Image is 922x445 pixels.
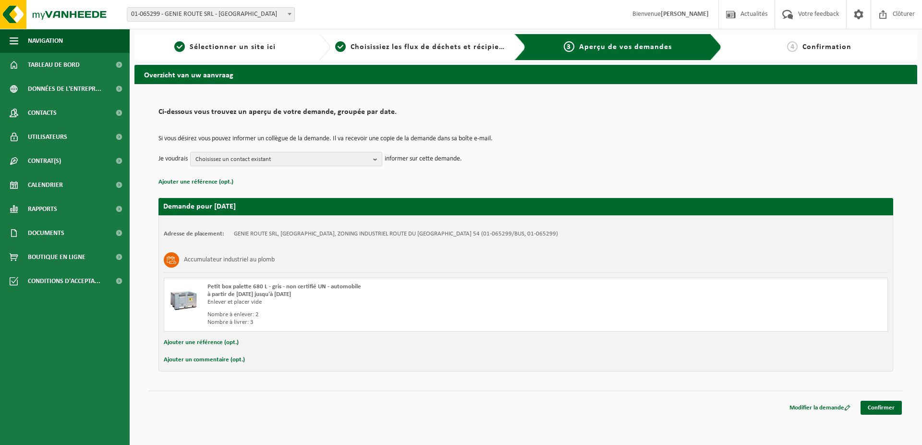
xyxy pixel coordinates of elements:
span: Choisissez un contact existant [195,152,369,167]
span: Aperçu de vos demandes [579,43,672,51]
span: Utilisateurs [28,125,67,149]
span: Confirmation [802,43,851,51]
span: Documents [28,221,64,245]
span: 2 [335,41,346,52]
span: Sélectionner un site ici [190,43,276,51]
span: Tableau de bord [28,53,80,77]
span: Données de l'entrepr... [28,77,101,101]
button: Choisissez un contact existant [190,152,382,166]
span: Navigation [28,29,63,53]
span: Petit box palette 680 L - gris - non certifié UN - automobile [207,284,361,290]
div: Enlever et placer vide [207,298,564,306]
span: 4 [787,41,798,52]
button: Ajouter une référence (opt.) [164,336,239,349]
h2: Ci-dessous vous trouvez un aperçu de votre demande, groupée par date. [158,108,893,121]
p: Je voudrais [158,152,188,166]
a: 2Choisissiez les flux de déchets et récipients [335,41,507,53]
div: Nombre à livrer: 3 [207,319,564,326]
button: Ajouter un commentaire (opt.) [164,354,245,366]
strong: Adresse de placement: [164,231,224,237]
strong: à partir de [DATE] jusqu'à [DATE] [207,291,291,297]
strong: Demande pour [DATE] [163,203,236,210]
span: 3 [564,41,574,52]
td: GENIE ROUTE SRL, [GEOGRAPHIC_DATA], ZONING INDUSTRIEL ROUTE DU [GEOGRAPHIC_DATA] 54 (01-065299/BU... [234,230,558,238]
a: Modifier la demande [782,401,858,415]
span: Contrat(s) [28,149,61,173]
strong: [PERSON_NAME] [661,11,709,18]
span: Contacts [28,101,57,125]
span: Choisissiez les flux de déchets et récipients [351,43,510,51]
h3: Accumulateur industriel au plomb [184,252,275,268]
p: informer sur cette demande. [385,152,462,166]
span: 01-065299 - GENIE ROUTE SRL - FLEURUS [127,8,294,21]
img: PB-LB-0680-HPE-GY-31.png [169,283,198,312]
button: Ajouter une référence (opt.) [158,176,233,188]
span: 1 [174,41,185,52]
a: Confirmer [861,401,902,415]
div: Nombre à enlever: 2 [207,311,564,319]
h2: Overzicht van uw aanvraag [134,65,917,84]
span: Rapports [28,197,57,221]
span: 01-065299 - GENIE ROUTE SRL - FLEURUS [127,7,295,22]
span: Boutique en ligne [28,245,85,269]
span: Conditions d'accepta... [28,269,100,293]
span: Calendrier [28,173,63,197]
a: 1Sélectionner un site ici [139,41,311,53]
p: Si vous désirez vous pouvez informer un collègue de la demande. Il va recevoir une copie de la de... [158,136,893,142]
